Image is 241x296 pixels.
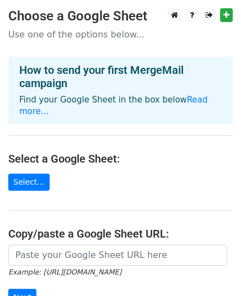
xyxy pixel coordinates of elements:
small: Example: [URL][DOMAIN_NAME] [8,268,121,276]
a: Select... [8,174,50,191]
input: Paste your Google Sheet URL here [8,245,227,266]
p: Use one of the options below... [8,29,233,40]
p: Find your Google Sheet in the box below [19,94,222,117]
h4: How to send your first MergeMail campaign [19,63,222,90]
a: Read more... [19,95,208,116]
h4: Copy/paste a Google Sheet URL: [8,227,233,240]
h3: Choose a Google Sheet [8,8,233,24]
h4: Select a Google Sheet: [8,152,233,165]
